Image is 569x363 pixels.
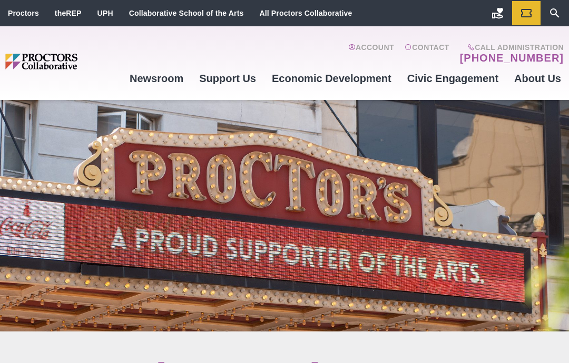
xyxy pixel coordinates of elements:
a: Proctors [8,9,39,17]
a: Contact [405,43,449,64]
a: [PHONE_NUMBER] [460,52,564,64]
a: Support Us [191,64,264,93]
a: About Us [506,64,569,93]
a: Economic Development [264,64,399,93]
span: Call Administration [457,43,564,52]
a: All Proctors Collaborative [259,9,352,17]
a: Search [541,1,569,25]
a: UPH [97,9,113,17]
img: Proctors logo [5,54,122,69]
a: Civic Engagement [399,64,506,93]
a: theREP [55,9,82,17]
a: Newsroom [122,64,191,93]
a: Collaborative School of the Arts [129,9,244,17]
a: Account [348,43,394,64]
